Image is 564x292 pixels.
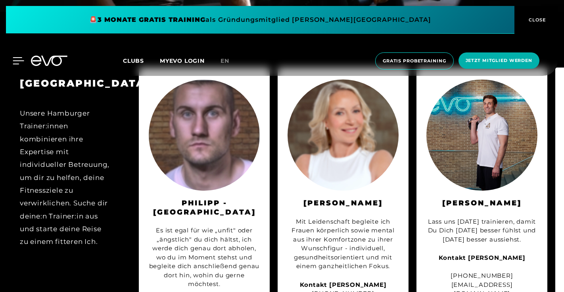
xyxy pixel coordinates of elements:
a: MYEVO LOGIN [160,57,205,64]
div: Lass uns [DATE] trainieren, damit Du Dich [DATE] besser fühlst und [DATE] besser aussiehst. [426,217,537,244]
span: Gratis Probetraining [383,58,446,64]
span: en [221,57,229,64]
span: CLOSE [527,16,546,23]
h3: [PERSON_NAME] [288,199,399,208]
a: en [221,56,239,66]
button: CLOSE [514,6,558,34]
span: Clubs [123,57,144,64]
strong: Kontakt [PERSON_NAME] [300,281,387,288]
h3: Philipp - [GEOGRAPHIC_DATA] [149,199,260,217]
h3: [PERSON_NAME] [426,199,537,208]
a: Jetzt Mitglied werden [456,52,542,70]
h3: [GEOGRAPHIC_DATA] [20,77,111,89]
strong: Kontakt [PERSON_NAME] [439,254,526,261]
img: Christina [288,79,399,191]
img: Leonard [426,79,537,191]
a: Clubs [123,57,160,64]
div: Mit Leidenschaft begleite ich Frauen körperlich sowie mental aus ihrer Komfortzone zu ihrer Wunsc... [288,217,399,271]
a: Gratis Probetraining [373,52,456,70]
img: Philipp [149,79,260,191]
span: Jetzt Mitglied werden [466,57,532,64]
div: Unsere Hamburger Trainer:innen kombinieren ihre Expertise mit individueller Betreuung, um dir zu ... [20,107,111,248]
div: Es ist egal für wie „unfit" oder „ängstlich" du dich hältst, ich werde dich genau dort abholen, w... [149,226,260,289]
